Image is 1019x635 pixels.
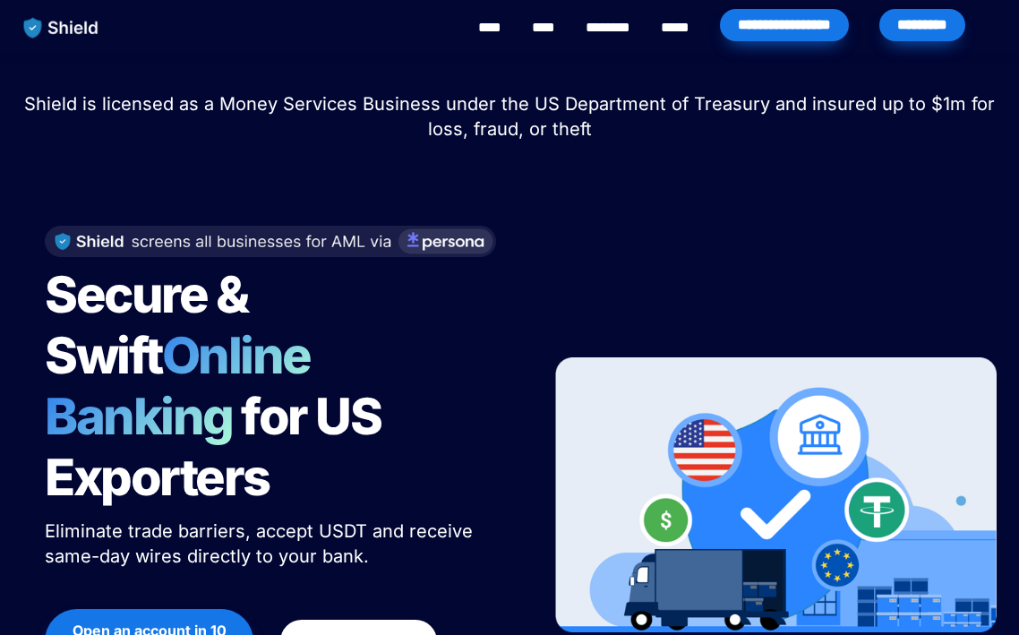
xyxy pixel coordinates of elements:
span: Secure & Swift [45,264,256,386]
span: Eliminate trade barriers, accept USDT and receive same-day wires directly to your bank. [45,520,478,567]
span: Shield is licensed as a Money Services Business under the US Department of Treasury and insured u... [24,93,1000,140]
span: for US Exporters [45,386,390,508]
img: website logo [15,9,107,47]
span: Online Banking [45,325,329,447]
